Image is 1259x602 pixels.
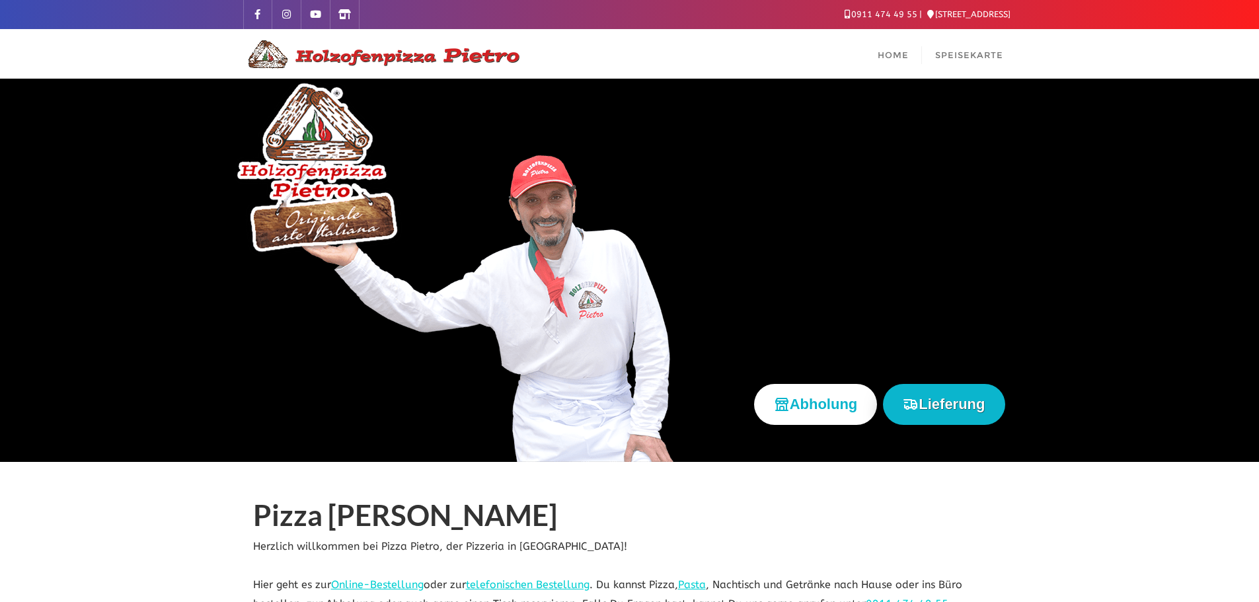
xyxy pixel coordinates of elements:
a: Speisekarte [922,29,1016,79]
a: 0911 474 49 55 [845,9,917,19]
a: Online-Bestellung [331,578,424,591]
a: [STREET_ADDRESS] [927,9,1011,19]
span: Speisekarte [935,50,1003,60]
button: Lieferung [883,384,1005,424]
h1: Pizza [PERSON_NAME] [253,499,1007,537]
a: telefonischen Bestellung [466,578,590,591]
img: Logo [243,38,521,70]
a: Pasta [678,578,706,591]
a: Home [864,29,922,79]
span: Home [878,50,909,60]
button: Abholung [754,384,878,424]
